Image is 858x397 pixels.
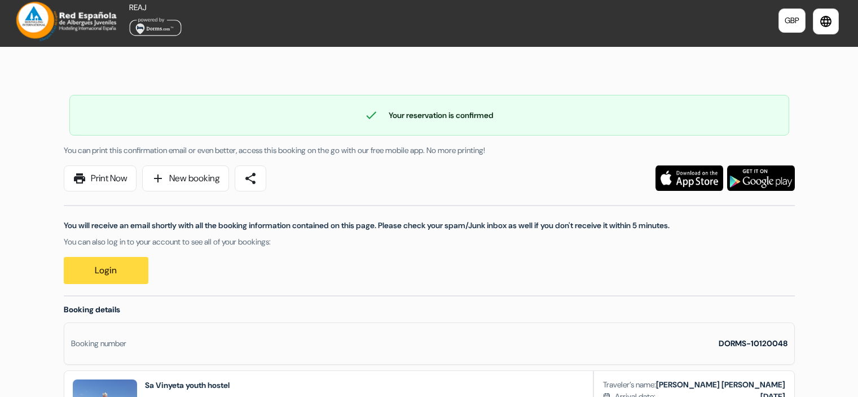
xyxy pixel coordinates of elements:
[64,165,137,191] a: printPrint Now
[142,165,229,191] a: addNew booking
[244,172,257,185] span: share
[64,304,120,315] span: Booking details
[70,108,789,122] div: Your reservation is confirmed
[603,379,656,391] span: Traveler’s name:
[364,108,378,122] span: check
[64,236,795,248] p: You can also log in to your account to see all of your bookings:
[64,145,485,155] span: You can print this confirmation email or even better, access this booking on the go with our free...
[727,165,795,191] img: Download the free application
[71,338,126,350] div: Booking number
[655,165,723,191] img: Download the free application
[813,8,839,34] a: language
[656,379,785,390] b: [PERSON_NAME] [PERSON_NAME]
[819,15,833,28] i: language
[235,165,266,191] a: share
[64,220,795,232] p: You will receive an email shortly with all the booking information contained on this page. Please...
[129,2,147,12] span: REAJ
[64,257,148,284] a: Login
[145,379,426,391] h2: Sa Vinyeta youth hostel
[719,338,787,348] strong: DORMS-10120048
[73,172,86,185] span: print
[778,8,806,33] a: GBP
[151,172,165,185] span: add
